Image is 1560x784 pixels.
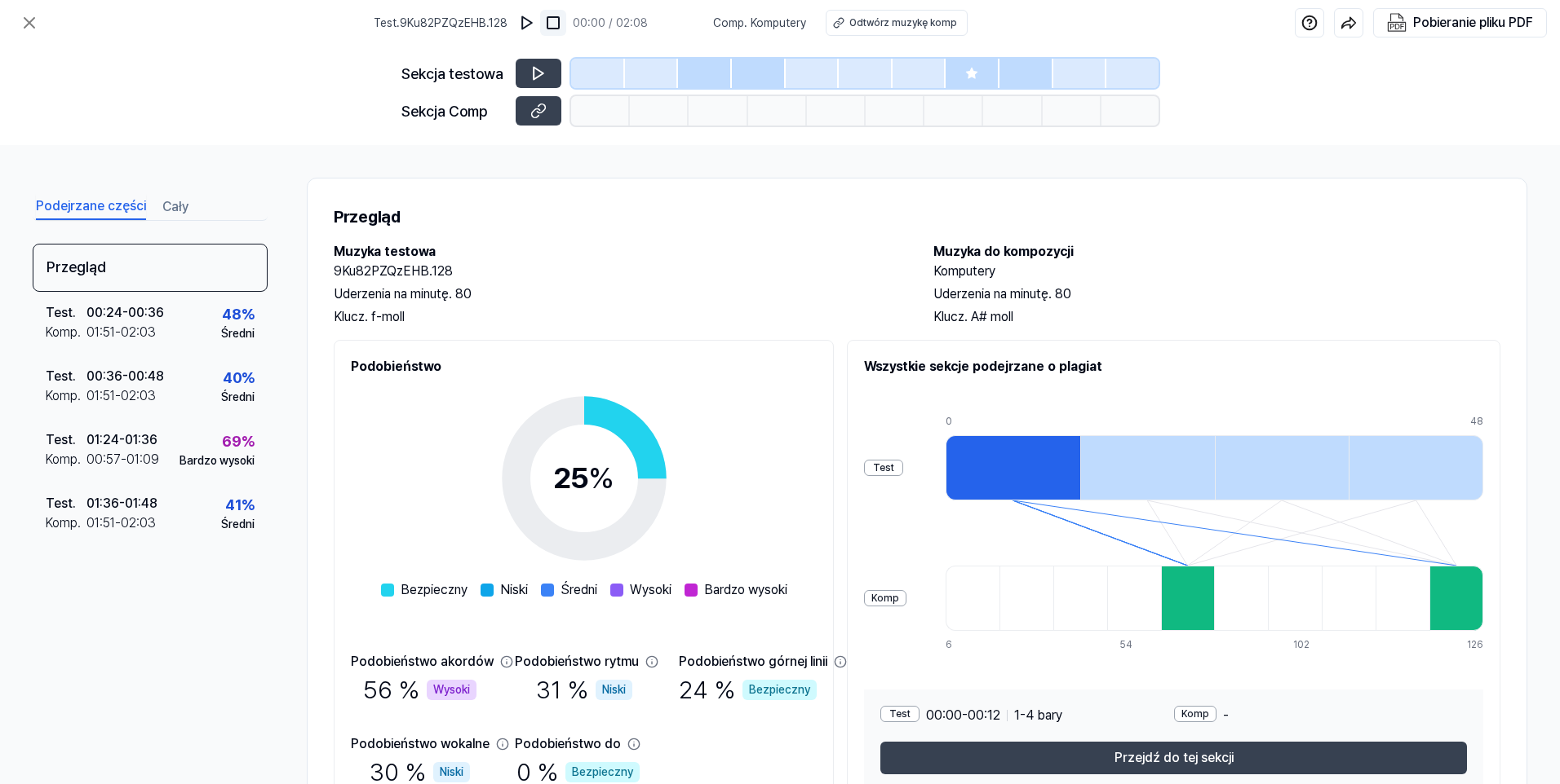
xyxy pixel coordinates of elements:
div: Test [880,706,920,722]
img: Pobieranie pliku PDF [1387,13,1407,33]
h2: Wszystkie sekcje podejrzane o plagiat [864,357,1483,377]
button: Odtwórz muzykę komp [826,10,968,36]
font: 48 [222,306,242,323]
span: Comp. Komputery [713,15,806,32]
div: 54 [1119,637,1173,652]
div: 00:24 - 00:36 [86,303,164,323]
div: - [1174,706,1468,725]
div: 01:36 - 01:48 [86,494,157,513]
button: Przejdź do tej sekcji [880,742,1467,774]
div: Uderzenia na minutę. 80 [933,284,1500,304]
div: Podobieństwo górnej linii [679,652,827,672]
div: 00:57 - 01:09 [86,450,159,469]
font: Niski [602,681,626,698]
span: 1-4 bary [1014,706,1062,725]
font: 31 [536,672,561,708]
div: 00:00 / 02:08 [573,15,648,32]
div: Przegląd [33,244,268,292]
button: Pobieranie pliku PDF [1384,9,1536,37]
div: Komp. [46,386,86,406]
div: Test . [46,367,86,386]
h2: Muzyka testowa [334,242,901,262]
span: 00:00 - 00:12 [926,706,1000,725]
div: Komp [1174,706,1217,722]
div: Podobieństwo wokalne [351,734,490,754]
div: % [363,672,476,708]
div: 126 [1467,637,1483,652]
div: Średni [221,389,255,406]
div: % [536,672,632,708]
div: Komp. [46,513,86,533]
div: Średni [221,325,255,342]
div: % [222,303,255,325]
h2: Komputery [933,262,1500,281]
button: Cały [162,194,188,220]
div: Średni [221,516,255,533]
div: Komp. [46,323,86,342]
div: Komp. [46,450,86,469]
font: 69 [222,433,242,450]
font: Bezpieczny [749,681,810,698]
div: Sekcja Comp [401,100,506,122]
font: 25 [553,460,588,496]
span: Bardzo wysoki [704,580,787,600]
div: 6 [946,637,999,652]
font: 41 [225,496,242,513]
div: Test . [46,303,86,323]
font: 24 [679,672,708,708]
div: 48 [1470,414,1483,429]
div: % [225,494,255,516]
img: Udostępnij [1341,15,1357,31]
div: % [223,367,255,389]
h2: Podobieństwo [351,357,817,377]
div: 01:24 - 01:36 [86,430,157,450]
font: 56 [363,672,392,708]
div: Odtwórz muzykę komp [849,15,957,30]
div: 102 [1293,637,1347,652]
div: Test . [46,430,86,450]
span: Test . 9Ku82PZQzEHB.128 [374,15,507,32]
img: zatrzymać [545,15,561,31]
font: 40 [223,369,242,386]
div: Test [864,460,903,476]
div: % [222,430,255,452]
div: Pobieranie pliku PDF [1413,12,1533,33]
font: Wysoki [433,681,470,698]
span: Bezpieczny [401,580,468,600]
img: Pomoc [1301,15,1318,31]
div: Test . [46,494,86,513]
div: 01:51 - 02:03 [86,386,156,406]
span: Średni [561,580,597,600]
div: Bardzo wysoki [179,452,255,469]
div: Komp [864,590,906,606]
div: Klucz. f-moll [334,307,901,327]
div: Klucz. A# moll [933,307,1500,327]
button: Podejrzane części [36,194,146,220]
img: grać [519,15,535,31]
div: 01:51 - 02:03 [86,323,156,342]
div: Sekcja testowa [401,63,506,85]
div: Podobieństwo akordów [351,652,494,672]
div: 0 [946,414,1080,429]
span: Wysoki [630,580,671,600]
div: Uderzenia na minutę. 80 [334,284,901,304]
div: Podobieństwo rytmu [515,652,639,672]
font: Bezpieczny [572,764,633,781]
span: Niski [500,580,528,600]
span: % [588,460,614,496]
font: Niski [440,764,463,781]
div: 00:36 - 00:48 [86,367,164,386]
h1: Przegląd [334,205,1500,229]
h2: 9Ku82PZQzEHB.128 [334,262,901,281]
h2: Muzyka do kompozycji [933,242,1500,262]
div: 01:51 - 02:03 [86,513,156,533]
div: % [679,672,817,708]
div: Podobieństwo do [515,734,621,754]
